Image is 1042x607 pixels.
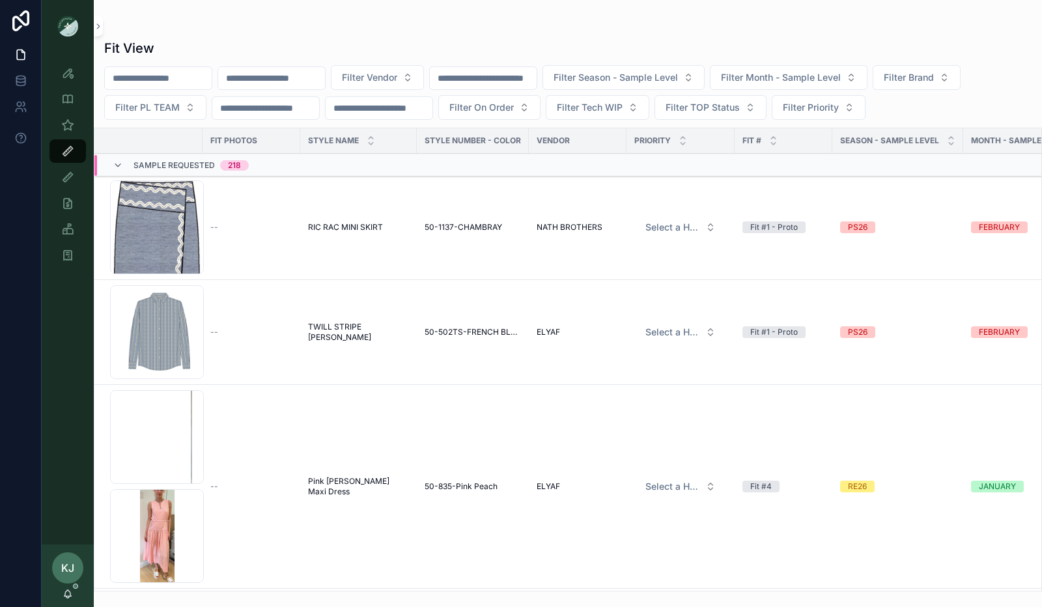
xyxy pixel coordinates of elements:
[57,16,78,36] img: App logo
[537,327,619,337] a: ELYAF
[210,481,292,492] a: --
[645,326,700,339] span: Select a HP FIT LEVEL
[546,95,649,120] button: Select Button
[425,135,521,146] span: Style Number - Color
[331,65,424,90] button: Select Button
[537,481,619,492] a: ELYAF
[848,326,867,338] div: PS26
[542,65,705,90] button: Select Button
[425,481,521,492] a: 50-835-Pink Peach
[115,101,180,114] span: Filter PL TEAM
[438,95,541,120] button: Select Button
[634,320,727,345] a: Select Button
[840,481,955,492] a: RE26
[873,65,961,90] button: Select Button
[742,135,761,146] span: Fit #
[554,71,678,84] span: Filter Season - Sample Level
[537,481,560,492] span: ELYAF
[308,222,409,233] a: RIC RAC MINI SKIRT
[655,95,767,120] button: Select Button
[840,221,955,233] a: PS26
[537,222,619,233] a: NATH BROTHERS
[742,221,824,233] a: Fit #1 - Proto
[979,481,1016,492] div: JANUARY
[750,221,798,233] div: Fit #1 - Proto
[742,481,824,492] a: Fit #4
[210,135,257,146] span: Fit Photos
[884,71,934,84] span: Filter Brand
[635,475,726,498] button: Select Button
[537,327,560,337] span: ELYAF
[425,222,502,233] span: 50-1137-CHAMBRAY
[449,101,514,114] span: Filter On Order
[848,221,867,233] div: PS26
[750,481,772,492] div: Fit #4
[635,320,726,344] button: Select Button
[721,71,841,84] span: Filter Month - Sample Level
[634,474,727,499] a: Select Button
[425,222,521,233] a: 50-1137-CHAMBRAY
[104,39,154,57] h1: Fit View
[666,101,740,114] span: Filter TOP Status
[104,95,206,120] button: Select Button
[425,481,498,492] span: 50-835-Pink Peach
[557,101,623,114] span: Filter Tech WIP
[210,481,218,492] span: --
[979,221,1020,233] div: FEBRUARY
[537,222,602,233] span: NATH BROTHERS
[645,221,700,234] span: Select a HP FIT LEVEL
[425,327,521,337] a: 50-502TS-FRENCH BLUE STRIPE
[210,327,292,337] a: --
[134,160,215,171] span: Sample Requested
[979,326,1020,338] div: FEBRUARY
[308,222,383,233] span: RIC RAC MINI SKIRT
[537,135,570,146] span: Vendor
[210,327,218,337] span: --
[635,216,726,239] button: Select Button
[228,160,241,171] div: 218
[308,135,359,146] span: STYLE NAME
[634,135,671,146] span: PRIORITY
[210,222,292,233] a: --
[342,71,397,84] span: Filter Vendor
[840,326,955,338] a: PS26
[210,222,218,233] span: --
[61,560,74,576] span: KJ
[750,326,798,338] div: Fit #1 - Proto
[42,52,94,284] div: scrollable content
[783,101,839,114] span: Filter Priority
[848,481,867,492] div: RE26
[840,135,939,146] span: Season - Sample Level
[308,322,409,343] a: TWILL STRIPE [PERSON_NAME]
[772,95,866,120] button: Select Button
[634,215,727,240] a: Select Button
[710,65,867,90] button: Select Button
[645,480,700,493] span: Select a HP FIT LEVEL
[742,326,824,338] a: Fit #1 - Proto
[308,476,409,497] a: Pink [PERSON_NAME] Maxi Dress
